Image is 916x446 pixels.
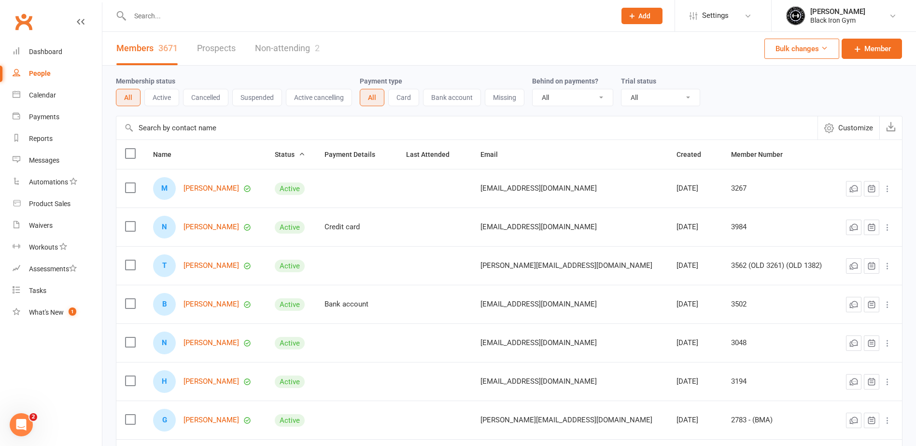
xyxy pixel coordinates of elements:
button: Active cancelling [286,89,352,106]
span: Payment Details [324,151,386,158]
a: People [13,63,102,84]
button: Active [144,89,179,106]
span: Email [480,151,508,158]
div: What's New [29,308,64,316]
button: Missing [485,89,524,106]
div: [DATE] [676,223,714,231]
span: [EMAIL_ADDRESS][DOMAIN_NAME] [480,179,597,197]
a: [PERSON_NAME] [183,339,239,347]
div: Gregory [153,409,176,432]
a: What's New1 [13,302,102,323]
div: Product Sales [29,200,70,208]
div: Hayden [153,370,176,393]
span: Name [153,151,182,158]
div: [DATE] [676,416,714,424]
a: Members3671 [116,32,178,65]
div: [DATE] [676,300,714,308]
a: [PERSON_NAME] [183,300,239,308]
span: [EMAIL_ADDRESS][DOMAIN_NAME] [480,218,597,236]
span: [PERSON_NAME][EMAIL_ADDRESS][DOMAIN_NAME] [480,256,652,275]
div: Bank account [324,300,389,308]
div: [DATE] [676,184,714,193]
a: Member [842,39,902,59]
a: Messages [13,150,102,171]
button: Created [676,149,712,160]
a: Payments [13,106,102,128]
div: Active [275,414,305,427]
a: [PERSON_NAME] [183,184,239,193]
iframe: Intercom live chat [10,413,33,436]
div: Active [275,337,305,349]
div: [PERSON_NAME] [810,7,865,16]
span: Status [275,151,305,158]
span: [EMAIL_ADDRESS][DOMAIN_NAME] [480,372,597,390]
div: [DATE] [676,339,714,347]
button: Name [153,149,182,160]
div: Active [275,376,305,388]
a: Product Sales [13,193,102,215]
span: Customize [838,122,873,134]
button: All [360,89,384,106]
button: All [116,89,141,106]
span: Last Attended [406,151,460,158]
button: Bulk changes [764,39,839,59]
div: 3984 [731,223,826,231]
div: Messages [29,156,59,164]
div: Nadine [153,332,176,354]
div: Assessments [29,265,77,273]
img: thumb_image1623296242.png [786,6,805,26]
div: Workouts [29,243,58,251]
span: Add [638,12,650,20]
span: Created [676,151,712,158]
a: Prospects [197,32,236,65]
span: [EMAIL_ADDRESS][DOMAIN_NAME] [480,334,597,352]
div: 3194 [731,377,826,386]
button: Bank account [423,89,481,106]
span: 2 [29,413,37,421]
label: Trial status [621,77,656,85]
a: [PERSON_NAME] [183,416,239,424]
div: Black Iron Gym [810,16,865,25]
label: Behind on payments? [532,77,598,85]
div: 2 [315,43,320,53]
span: Member [864,43,891,55]
a: [PERSON_NAME] [183,223,239,231]
span: 1 [69,307,76,316]
a: Reports [13,128,102,150]
button: Member Number [731,149,793,160]
a: Automations [13,171,102,193]
div: Payments [29,113,59,121]
a: Workouts [13,237,102,258]
a: Clubworx [12,10,36,34]
a: Assessments [13,258,102,280]
div: Taylor [153,254,176,277]
div: Calendar [29,91,56,99]
input: Search... [127,9,609,23]
div: [DATE] [676,377,714,386]
div: Dashboard [29,48,62,56]
input: Search by contact name [116,116,817,139]
label: Membership status [116,77,175,85]
span: [PERSON_NAME][EMAIL_ADDRESS][DOMAIN_NAME] [480,411,652,429]
span: [EMAIL_ADDRESS][DOMAIN_NAME] [480,295,597,313]
a: Calendar [13,84,102,106]
label: Payment type [360,77,402,85]
span: Member Number [731,151,793,158]
div: Active [275,260,305,272]
button: Email [480,149,508,160]
a: [PERSON_NAME] [183,377,239,386]
a: Tasks [13,280,102,302]
div: 3671 [158,43,178,53]
div: Mayla [153,177,176,200]
div: Tasks [29,287,46,294]
span: Settings [702,5,729,27]
div: 3048 [731,339,826,347]
a: Dashboard [13,41,102,63]
div: Waivers [29,222,53,229]
button: Customize [817,116,879,139]
div: Active [275,221,305,234]
div: 3562 (OLD 3261) (OLD 1382) [731,262,826,270]
div: 3267 [731,184,826,193]
button: Add [621,8,662,24]
div: 2783 - (BMA) [731,416,826,424]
